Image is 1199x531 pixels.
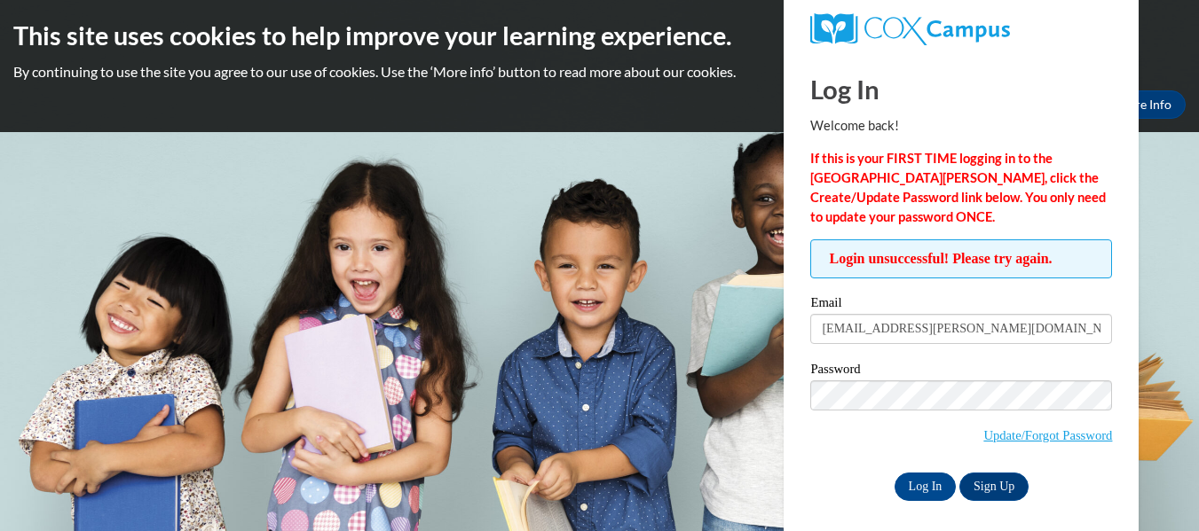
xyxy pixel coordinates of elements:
[13,18,1186,53] h2: This site uses cookies to help improve your learning experience.
[810,116,1112,136] p: Welcome back!
[1102,90,1186,119] a: More Info
[810,71,1112,107] h1: Log In
[810,363,1112,380] label: Password
[959,472,1029,501] a: Sign Up
[810,151,1106,224] strong: If this is your FIRST TIME logging in to the [GEOGRAPHIC_DATA][PERSON_NAME], click the Create/Upd...
[810,13,1009,45] img: COX Campus
[810,13,1112,45] a: COX Campus
[810,239,1112,278] span: Login unsuccessful! Please try again.
[810,296,1112,314] label: Email
[895,472,957,501] input: Log In
[983,428,1112,442] a: Update/Forgot Password
[13,62,1186,82] p: By continuing to use the site you agree to our use of cookies. Use the ‘More info’ button to read...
